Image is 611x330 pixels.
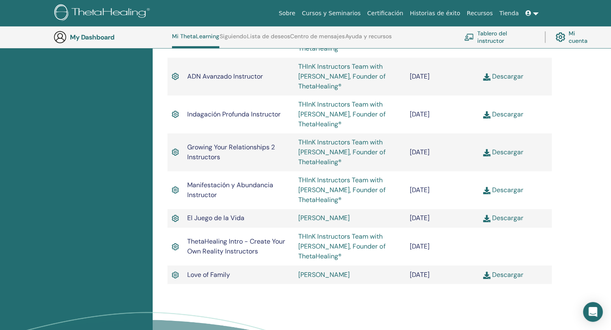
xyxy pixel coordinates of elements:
[187,110,281,119] span: Indagación Profunda Instructor
[298,176,385,204] a: THInK Instructors Team with [PERSON_NAME], Founder of ThetaHealing®
[172,33,219,48] a: Mi ThetaLearning
[464,28,535,46] a: Tablero del instructor
[407,6,463,21] a: Historias de éxito
[298,62,385,91] a: THInK Instructors Team with [PERSON_NAME], Founder of ThetaHealing®
[364,6,407,21] a: Certificación
[406,265,479,284] td: [DATE]
[406,228,479,265] td: [DATE]
[187,270,230,279] span: Love of Family
[298,270,350,279] a: [PERSON_NAME]
[298,100,385,128] a: THInK Instructors Team with [PERSON_NAME], Founder of ThetaHealing®
[187,72,263,81] span: ADN Avanzado Instructor
[496,6,522,21] a: Tienda
[290,33,345,46] a: Centro de mensajes
[406,171,479,209] td: [DATE]
[483,73,490,81] img: download.svg
[54,4,153,23] img: logo.png
[483,72,523,81] a: Descargar
[345,33,392,46] a: Ayuda y recursos
[406,209,479,228] td: [DATE]
[406,58,479,95] td: [DATE]
[483,111,490,119] img: download.svg
[483,215,490,222] img: download.svg
[464,33,474,41] img: chalkboard-teacher.svg
[275,6,298,21] a: Sobre
[187,214,244,222] span: El Juego de la Vida
[172,185,179,195] img: Active Certificate
[220,33,246,46] a: Siguiendo
[483,149,490,156] img: download.svg
[298,138,385,166] a: THInK Instructors Team with [PERSON_NAME], Founder of ThetaHealing®
[172,147,179,157] img: Active Certificate
[172,71,179,81] img: Active Certificate
[299,6,364,21] a: Cursos y Seminarios
[247,33,290,46] a: Lista de deseos
[406,133,479,171] td: [DATE]
[483,110,523,119] a: Descargar
[298,24,385,53] a: THInK Instructors Team with [PERSON_NAME], Founder of ThetaHealing®
[555,30,565,44] img: cog.svg
[53,30,67,44] img: generic-user-icon.jpg
[187,237,285,256] span: ThetaHealing Intro - Create Your Own Reality Instructors
[187,181,273,199] span: Manifestación y Abundancia Instructor
[406,95,479,133] td: [DATE]
[483,270,523,279] a: Descargar
[172,270,179,280] img: Active Certificate
[483,186,523,194] a: Descargar
[463,6,496,21] a: Recursos
[187,143,275,161] span: Growing Your Relationships 2 Instructors
[172,109,179,119] img: Active Certificate
[298,214,350,222] a: [PERSON_NAME]
[483,187,490,194] img: download.svg
[583,302,603,322] div: Open Intercom Messenger
[70,33,152,41] h3: My Dashboard
[172,242,179,252] img: Active Certificate
[483,272,490,279] img: download.svg
[483,148,523,156] a: Descargar
[172,213,179,223] img: Active Certificate
[298,232,385,260] a: THInK Instructors Team with [PERSON_NAME], Founder of ThetaHealing®
[483,214,523,222] a: Descargar
[555,28,596,46] a: Mi cuenta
